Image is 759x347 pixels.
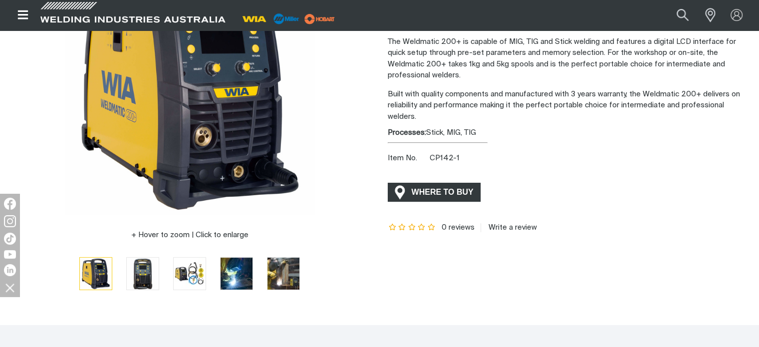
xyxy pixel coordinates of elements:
span: Rating: {0} [388,224,437,231]
strong: Processes: [388,129,426,136]
img: LinkedIn [4,264,16,276]
p: The Weldmatic 200+ is capable of MIG, TIG and Stick welding and features a digital LCD interface ... [388,36,752,81]
img: Instagram [4,215,16,227]
img: Weldmatic 200+ [80,258,112,290]
img: Weldmatic 200+ [127,258,159,290]
button: Go to slide 2 [126,257,159,290]
button: Go to slide 5 [267,257,300,290]
button: Go to slide 3 [173,257,206,290]
img: Weldmatic 200+ [267,258,299,290]
input: Product name or item number... [653,4,700,26]
img: hide socials [1,279,18,296]
img: Weldmatic 200+ [174,258,206,289]
img: TikTok [4,233,16,245]
span: Item No. [388,153,428,164]
img: YouTube [4,250,16,259]
img: miller [301,11,338,26]
span: 0 reviews [442,224,475,231]
img: Facebook [4,198,16,210]
img: Weldmatic 200+ [221,258,253,290]
button: Search products [666,4,700,26]
span: WHERE TO BUY [405,184,480,200]
a: Write a review [481,223,537,232]
button: Go to slide 4 [220,257,253,290]
div: Stick, MIG, TIG [388,127,752,139]
button: Go to slide 1 [79,257,112,290]
span: CP142-1 [430,154,460,162]
a: WHERE TO BUY [388,183,481,201]
button: Hover to zoom | Click to enlarge [125,229,254,241]
a: miller [301,15,338,22]
p: Built with quality components and manufactured with 3 years warranty, the Weldmatic 200+ delivers... [388,89,752,123]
